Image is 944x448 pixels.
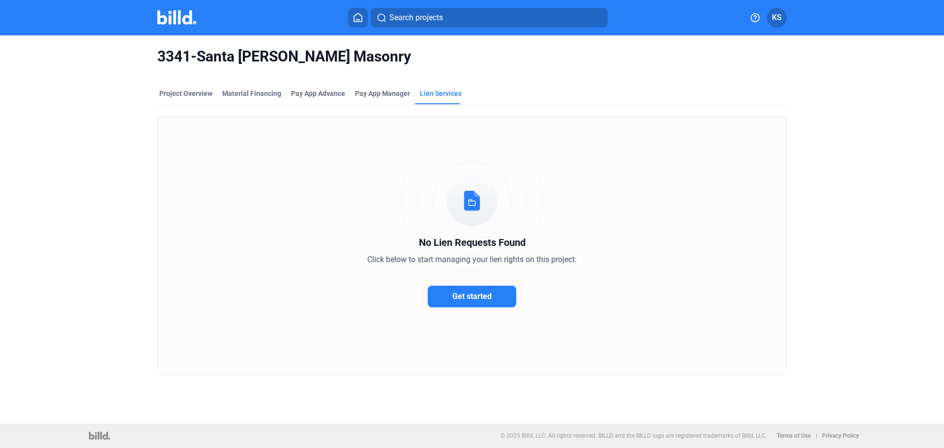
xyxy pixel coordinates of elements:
[816,432,817,439] p: |
[772,12,782,24] span: KS
[157,10,196,25] img: Billd Company Logo
[222,89,281,98] div: Material Financing
[367,255,577,264] span: Click below to start managing your lien rights on this project.
[777,432,811,439] b: Terms of Use
[89,432,110,440] img: logo
[452,292,492,301] span: Get started
[501,432,767,439] p: © 2025 Billd, LLC. All rights reserved. BILLD and the BILLD logo are registered trademarks of Bil...
[291,89,345,98] div: Pay App Advance
[420,89,462,98] div: Lien Services
[822,432,859,439] b: Privacy Policy
[355,89,410,98] span: Pay App Manager
[419,237,526,248] span: No Lien Requests Found
[157,47,787,66] span: 3341-Santa [PERSON_NAME] Masonry
[159,89,212,98] div: Project Overview
[389,12,443,24] span: Search projects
